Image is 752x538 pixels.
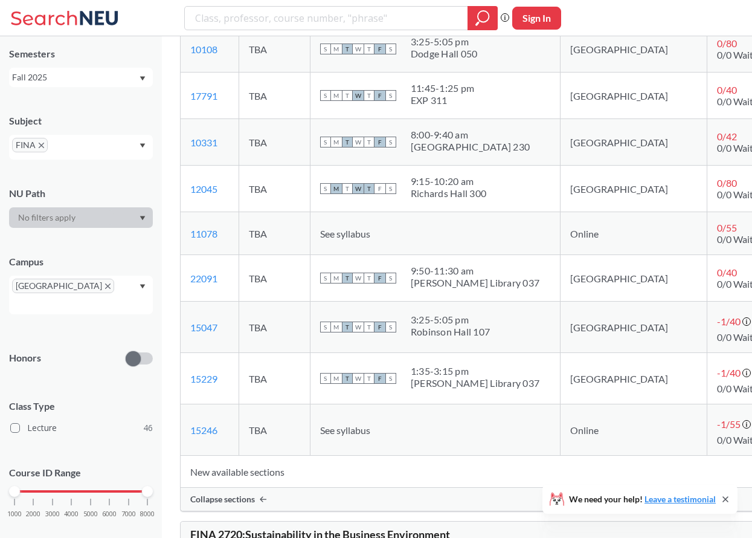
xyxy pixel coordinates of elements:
[385,322,396,332] span: S
[331,90,342,101] span: M
[717,316,741,327] span: -1 / 40
[190,44,217,55] a: 10108
[385,90,396,101] span: S
[560,166,707,212] td: [GEOGRAPHIC_DATA]
[560,73,707,119] td: [GEOGRAPHIC_DATA]
[239,73,310,119] td: TBA
[190,322,217,333] a: 15047
[39,143,44,148] svg: X to remove pill
[121,511,136,517] span: 7000
[364,90,374,101] span: T
[353,322,364,332] span: W
[353,183,364,194] span: W
[194,8,459,28] input: Class, professor, course number, "phrase"
[364,137,374,147] span: T
[374,90,385,101] span: F
[239,255,310,302] td: TBA
[239,302,310,353] td: TBA
[320,373,331,384] span: S
[190,183,217,195] a: 12045
[468,6,498,30] div: magnifying glass
[239,353,310,404] td: TBA
[9,68,153,87] div: Fall 2025Dropdown arrow
[190,494,255,505] span: Collapse sections
[411,94,474,106] div: EXP 311
[342,44,353,54] span: T
[385,183,396,194] span: S
[717,418,741,430] span: -1 / 55
[239,166,310,212] td: TBA
[331,183,342,194] span: M
[475,10,490,27] svg: magnifying glass
[364,373,374,384] span: T
[140,143,146,148] svg: Dropdown arrow
[12,138,48,152] span: FINAX to remove pill
[7,511,22,517] span: 1000
[717,37,737,49] span: 0 / 80
[411,365,539,377] div: 1:35 - 3:15 pm
[239,404,310,456] td: TBA
[64,511,79,517] span: 4000
[411,141,530,153] div: [GEOGRAPHIC_DATA] 230
[12,279,114,293] span: [GEOGRAPHIC_DATA]X to remove pill
[320,183,331,194] span: S
[364,322,374,332] span: T
[320,44,331,54] span: S
[140,76,146,81] svg: Dropdown arrow
[411,377,539,389] div: [PERSON_NAME] Library 037
[411,36,478,48] div: 3:25 - 5:05 pm
[411,48,478,60] div: Dodge Hall 050
[342,273,353,284] span: T
[9,400,153,413] span: Class Type
[239,26,310,73] td: TBA
[717,177,737,189] span: 0 / 80
[717,222,737,233] span: 0 / 55
[9,187,153,200] div: NU Path
[512,7,561,30] button: Sign In
[331,44,342,54] span: M
[9,276,153,314] div: [GEOGRAPHIC_DATA]X to remove pillDropdown arrow
[411,187,486,199] div: Richards Hall 300
[411,326,490,338] div: Robinson Hall 107
[342,183,353,194] span: T
[342,137,353,147] span: T
[140,511,155,517] span: 8000
[560,302,707,353] td: [GEOGRAPHIC_DATA]
[411,175,486,187] div: 9:15 - 10:20 am
[385,273,396,284] span: S
[569,495,716,504] span: We need your help!
[9,466,153,480] p: Course ID Range
[9,207,153,228] div: Dropdown arrow
[320,90,331,101] span: S
[353,373,364,384] span: W
[320,137,331,147] span: S
[374,137,385,147] span: F
[374,273,385,284] span: F
[385,137,396,147] span: S
[717,267,737,278] span: 0 / 40
[560,353,707,404] td: [GEOGRAPHIC_DATA]
[342,373,353,384] span: T
[411,129,530,141] div: 8:00 - 9:40 am
[239,212,310,255] td: TBA
[26,511,40,517] span: 2000
[331,322,342,332] span: M
[83,511,98,517] span: 5000
[560,212,707,255] td: Online
[342,322,353,332] span: T
[102,511,117,517] span: 6000
[331,373,342,384] span: M
[143,421,153,435] span: 46
[190,137,217,148] a: 10331
[364,44,374,54] span: T
[140,216,146,221] svg: Dropdown arrow
[9,255,153,268] div: Campus
[320,228,370,239] span: See syllabus
[9,114,153,128] div: Subject
[9,135,153,160] div: FINAX to remove pillDropdown arrow
[190,90,217,102] a: 17791
[105,284,111,289] svg: X to remove pill
[353,273,364,284] span: W
[374,183,385,194] span: F
[190,273,217,284] a: 22091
